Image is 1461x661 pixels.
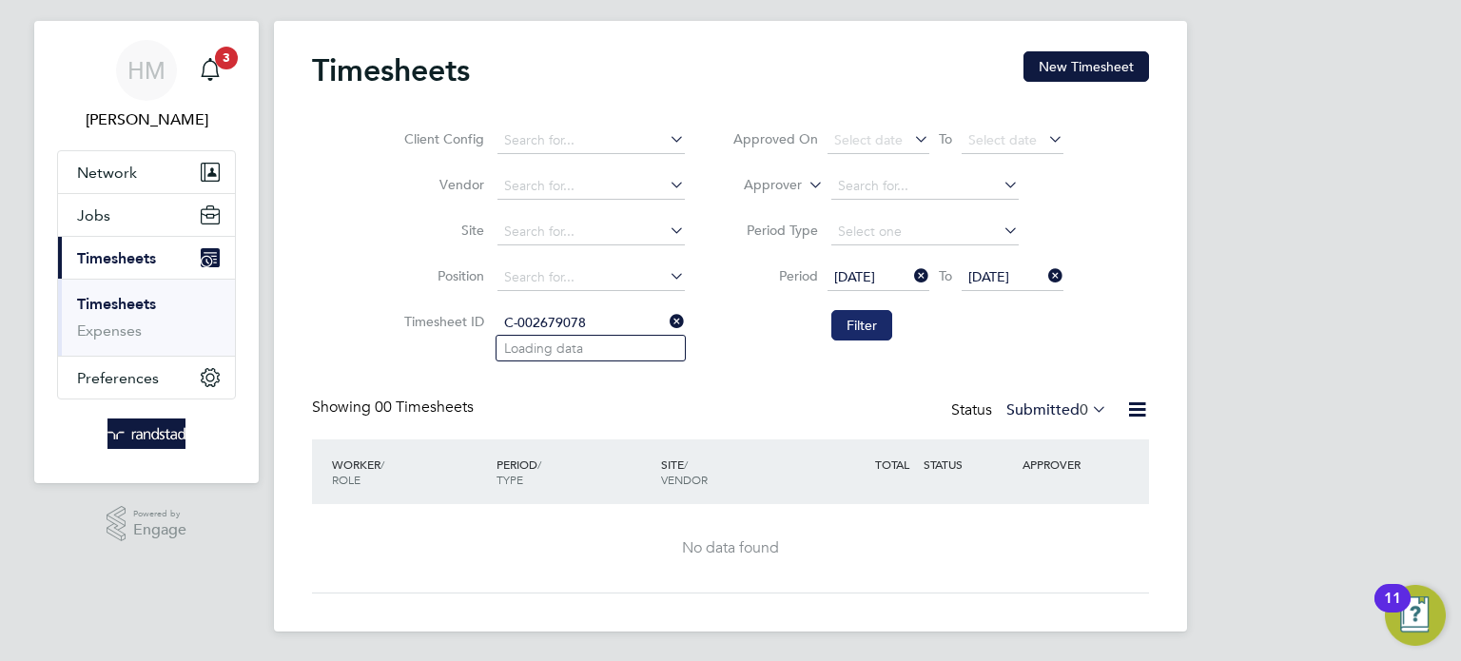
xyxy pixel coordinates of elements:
[191,40,229,101] a: 3
[732,222,818,239] label: Period Type
[831,173,1019,200] input: Search for...
[933,126,958,151] span: To
[1385,585,1446,646] button: Open Resource Center, 11 new notifications
[399,130,484,147] label: Client Config
[399,267,484,284] label: Position
[57,108,236,131] span: Hannah Mitchell
[331,538,1130,558] div: No data found
[831,310,892,340] button: Filter
[492,447,656,496] div: PERIOD
[1080,400,1088,419] span: 0
[327,447,492,496] div: WORKER
[133,522,186,538] span: Engage
[380,457,384,472] span: /
[77,295,156,313] a: Timesheets
[399,176,484,193] label: Vendor
[215,47,238,69] span: 3
[1018,447,1117,481] div: APPROVER
[58,357,235,399] button: Preferences
[933,263,958,288] span: To
[716,176,802,195] label: Approver
[133,506,186,522] span: Powered by
[127,58,166,83] span: HM
[537,457,541,472] span: /
[656,447,821,496] div: SITE
[834,131,903,148] span: Select date
[497,219,685,245] input: Search for...
[732,130,818,147] label: Approved On
[57,40,236,131] a: HM[PERSON_NAME]
[399,313,484,330] label: Timesheet ID
[399,222,484,239] label: Site
[77,369,159,387] span: Preferences
[661,472,708,487] span: VENDOR
[107,418,186,449] img: randstad-logo-retina.png
[497,336,685,360] li: Loading data
[58,279,235,356] div: Timesheets
[1384,598,1401,623] div: 11
[58,194,235,236] button: Jobs
[919,447,1018,481] div: STATUS
[497,472,523,487] span: TYPE
[968,268,1009,285] span: [DATE]
[968,131,1037,148] span: Select date
[1006,400,1107,419] label: Submitted
[107,506,187,542] a: Powered byEngage
[77,206,110,224] span: Jobs
[58,151,235,193] button: Network
[77,321,142,340] a: Expenses
[834,268,875,285] span: [DATE]
[375,398,474,417] span: 00 Timesheets
[497,310,685,337] input: Search for...
[951,398,1111,424] div: Status
[875,457,909,472] span: TOTAL
[57,418,236,449] a: Go to home page
[732,267,818,284] label: Period
[77,164,137,182] span: Network
[58,237,235,279] button: Timesheets
[684,457,688,472] span: /
[497,264,685,291] input: Search for...
[312,51,470,89] h2: Timesheets
[332,472,360,487] span: ROLE
[312,398,477,418] div: Showing
[77,249,156,267] span: Timesheets
[497,127,685,154] input: Search for...
[831,219,1019,245] input: Select one
[1023,51,1149,82] button: New Timesheet
[34,21,259,483] nav: Main navigation
[497,173,685,200] input: Search for...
